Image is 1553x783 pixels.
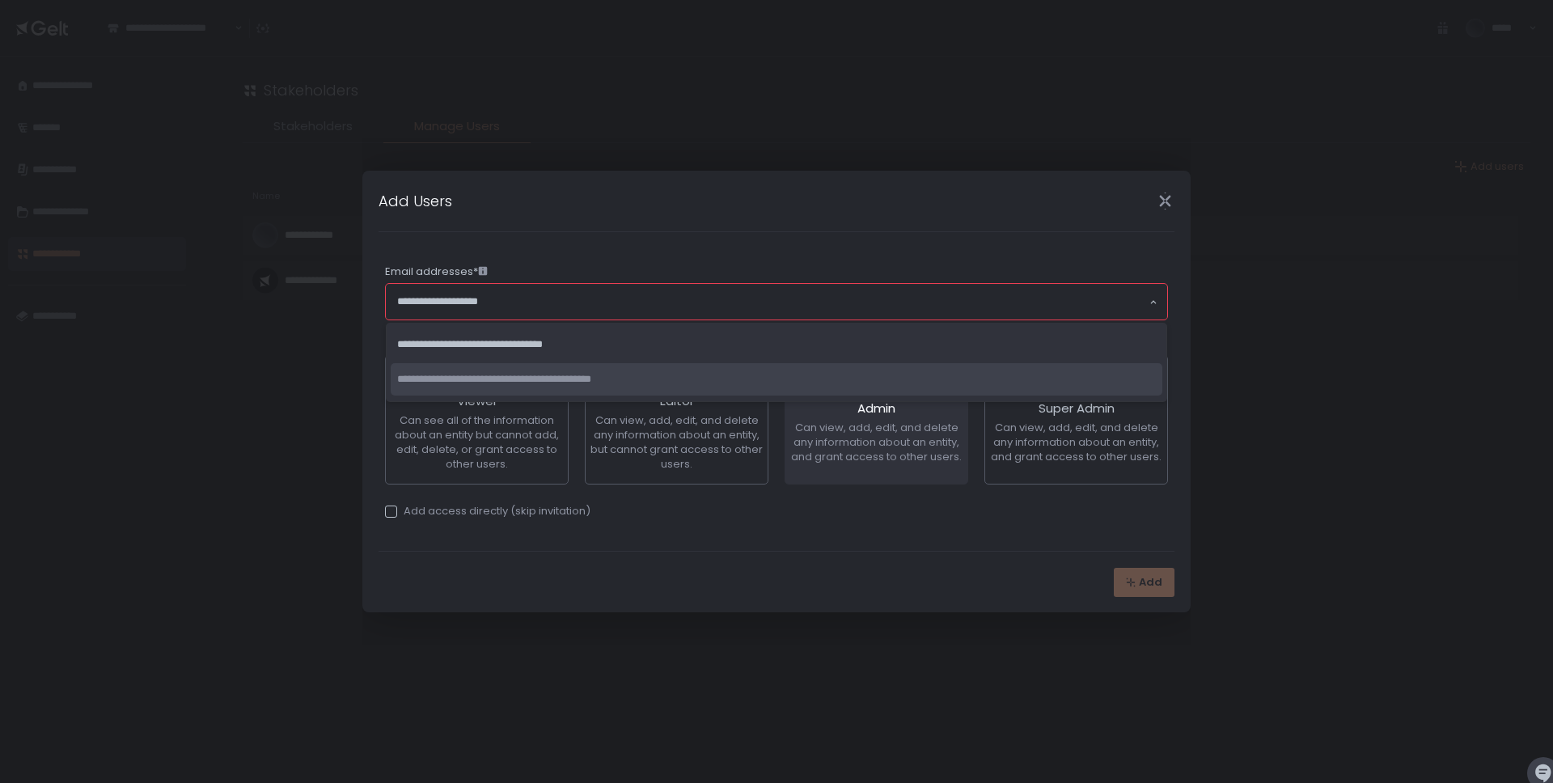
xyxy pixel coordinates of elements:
span: Super Admin [1039,400,1115,417]
div: Search for option [386,284,1167,320]
div: Close [1139,192,1191,210]
span: Can see all of the information about an entity but cannot add, edit, delete, or grant access to o... [395,413,559,472]
span: Can view, add, edit, and delete any information about an entity, and grant access to other users. [991,420,1162,464]
span: Can view, add, edit, and delete any information about an entity, but cannot grant access to other... [590,413,763,472]
span: Email addresses* [385,265,488,279]
span: Viewer [457,392,497,409]
span: Editor [660,392,694,409]
span: Can view, add, edit, and delete any information about an entity, and grant access to other users. [791,420,962,464]
span: Admin [857,400,895,417]
h1: Add Users [379,190,452,212]
input: Search for option [397,294,1148,310]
